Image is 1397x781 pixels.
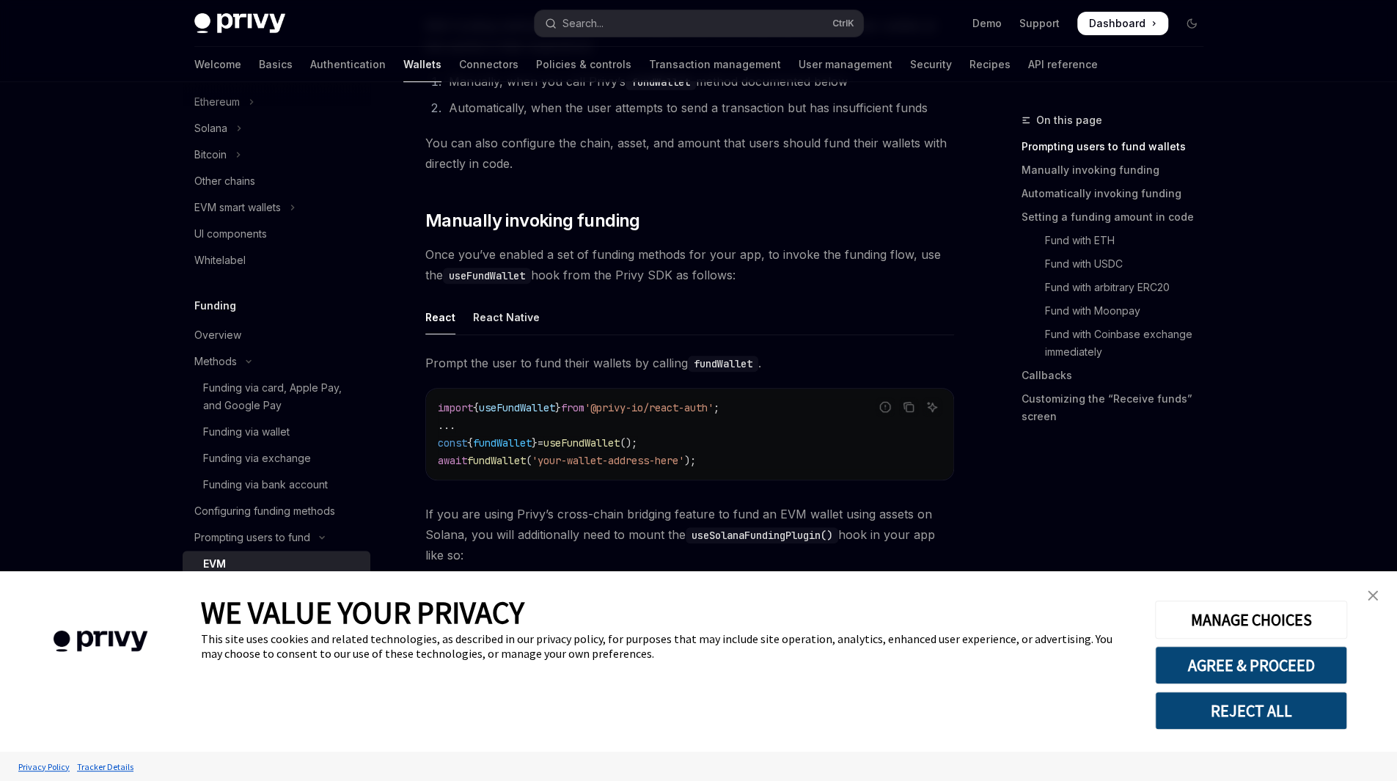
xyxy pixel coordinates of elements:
button: REJECT ALL [1155,692,1347,730]
a: Fund with ETH [1022,229,1215,252]
span: = [538,436,543,450]
a: Configuring funding methods [183,498,370,524]
a: Funding via exchange [183,445,370,472]
a: Welcome [194,47,241,82]
button: Report incorrect code [876,397,895,417]
div: EVM smart wallets [194,199,281,216]
span: Dashboard [1089,16,1145,31]
span: On this page [1036,111,1102,129]
a: Wallets [403,47,441,82]
span: fundWallet [473,436,532,450]
a: close banner [1358,581,1387,610]
span: fundWallet [467,454,526,467]
div: React [425,300,455,334]
code: useFundWallet [443,268,531,284]
a: Automatically invoking funding [1022,182,1215,205]
div: EVM [203,555,226,573]
button: Copy the contents from the code block [899,397,918,417]
button: Toggle Solana section [183,115,370,142]
span: useFundWallet [543,436,620,450]
a: Funding via card, Apple Pay, and Google Pay [183,375,370,419]
button: Toggle Bitcoin section [183,142,370,168]
div: Search... [562,15,604,32]
div: React Native [473,300,540,334]
button: AGREE & PROCEED [1155,646,1347,684]
img: close banner [1368,590,1378,601]
a: Demo [972,16,1002,31]
a: Tracker Details [73,754,137,780]
a: Fund with Moonpay [1022,299,1215,323]
span: Manually invoking funding [425,209,640,232]
button: Ask AI [923,397,942,417]
a: User management [799,47,892,82]
span: useFundWallet [479,401,555,414]
div: Funding via bank account [203,476,328,494]
a: Policies & controls [536,47,631,82]
button: Toggle dark mode [1180,12,1203,35]
span: { [473,401,479,414]
code: useSolanaFundingPlugin() [686,527,838,543]
div: Funding via card, Apple Pay, and Google Pay [203,379,362,414]
div: Bitcoin [194,146,227,164]
div: Other chains [194,172,255,190]
a: Recipes [969,47,1011,82]
span: const [438,436,467,450]
a: Whitelabel [183,247,370,274]
span: Prompt the user to fund their wallets by calling . [425,353,954,373]
a: Funding via wallet [183,419,370,445]
button: MANAGE CHOICES [1155,601,1347,639]
span: } [532,436,538,450]
span: WE VALUE YOUR PRIVACY [201,593,524,631]
a: API reference [1028,47,1098,82]
a: Manually invoking funding [1022,158,1215,182]
code: fundWallet [626,74,696,90]
a: EVM [183,551,370,577]
div: Solana [194,120,227,137]
a: Privacy Policy [15,754,73,780]
button: Toggle Prompting users to fund section [183,524,370,551]
a: Fund with arbitrary ERC20 [1022,276,1215,299]
div: Funding via wallet [203,423,290,441]
div: Funding via exchange [203,450,311,467]
span: ; [714,401,719,414]
img: dark logo [194,13,285,34]
a: Other chains [183,168,370,194]
div: Methods [194,353,237,370]
a: Customizing the “Receive funds” screen [1022,387,1215,428]
span: ... [438,419,455,432]
span: (); [620,436,637,450]
span: ); [684,454,696,467]
a: Basics [259,47,293,82]
button: Toggle Methods section [183,348,370,375]
span: from [561,401,584,414]
li: Automatically, when the user attempts to send a transaction but has insufficient funds [444,98,954,118]
a: Fund with USDC [1022,252,1215,276]
span: await [438,454,467,467]
span: import [438,401,473,414]
button: Toggle EVM smart wallets section [183,194,370,221]
div: Configuring funding methods [194,502,335,520]
img: company logo [22,609,179,673]
a: Security [910,47,952,82]
button: Open search [535,10,863,37]
span: You can also configure the chain, asset, and amount that users should fund their wallets with dir... [425,133,954,174]
a: Authentication [310,47,386,82]
a: Funding via bank account [183,472,370,498]
span: Ctrl K [832,18,854,29]
h5: Funding [194,297,236,315]
span: Once you’ve enabled a set of funding methods for your app, to invoke the funding flow, use the ho... [425,244,954,285]
a: Fund with Coinbase exchange immediately [1022,323,1215,364]
a: Setting a funding amount in code [1022,205,1215,229]
a: Prompting users to fund wallets [1022,135,1215,158]
a: Connectors [459,47,518,82]
a: Overview [183,322,370,348]
code: fundWallet [688,356,758,372]
a: UI components [183,221,370,247]
span: If you are using Privy’s cross-chain bridging feature to fund an EVM wallet using assets on Solan... [425,504,954,565]
a: Support [1019,16,1060,31]
div: Prompting users to fund [194,529,310,546]
a: Transaction management [649,47,781,82]
div: Whitelabel [194,252,246,269]
div: UI components [194,225,267,243]
div: Overview [194,326,241,344]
